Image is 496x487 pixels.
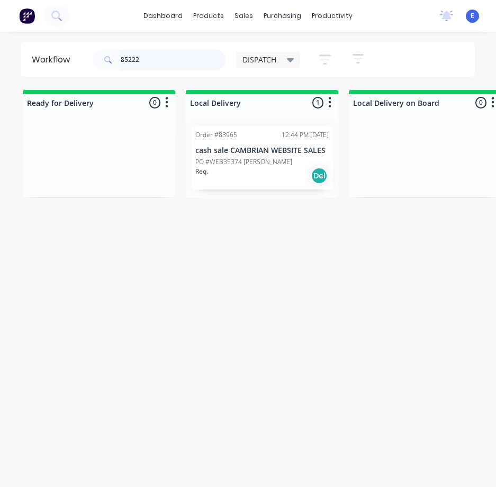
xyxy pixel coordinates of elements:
img: Factory [19,8,35,24]
div: products [188,8,229,24]
div: Del [311,167,328,184]
span: DISPATCH [242,54,276,65]
div: productivity [306,8,358,24]
p: PO #WEB35374 [PERSON_NAME] [195,157,292,167]
div: Order #8396512:44 PM [DATE]cash sale CAMBRIAN WEBSITE SALESPO #WEB35374 [PERSON_NAME]Req.Del [191,126,333,190]
div: 12:44 PM [DATE] [282,130,329,140]
div: Workflow [32,53,75,66]
input: Search for orders... [121,49,226,70]
p: cash sale CAMBRIAN WEBSITE SALES [195,146,329,155]
div: Order #83965 [195,130,237,140]
div: purchasing [258,8,306,24]
span: E [471,11,474,21]
a: dashboard [138,8,188,24]
div: sales [229,8,258,24]
p: Req. [195,167,208,176]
